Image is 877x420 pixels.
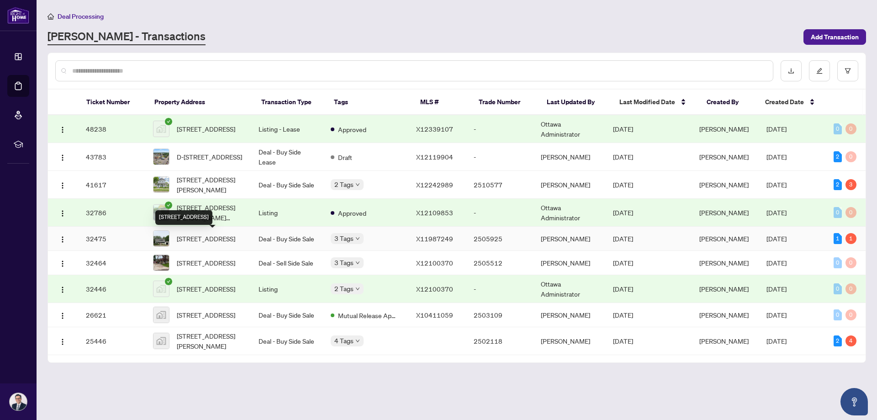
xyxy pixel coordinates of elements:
[466,115,534,143] td: -
[338,208,366,218] span: Approved
[834,335,842,346] div: 2
[165,278,172,285] span: check-circle
[147,90,254,115] th: Property Address
[534,303,606,327] td: [PERSON_NAME]
[55,308,70,322] button: Logo
[334,179,354,190] span: 2 Tags
[79,143,146,171] td: 43783
[153,333,169,349] img: thumbnail-img
[177,202,244,223] span: [STREET_ADDRESS][PERSON_NAME][PERSON_NAME]
[59,182,66,189] img: Logo
[165,118,172,125] span: check-circle
[534,199,606,227] td: Ottawa Administrator
[177,234,235,244] span: [STREET_ADDRESS]
[153,205,169,220] img: thumbnail-img
[613,153,633,161] span: [DATE]
[845,283,856,294] div: 0
[79,251,146,275] td: 32464
[55,255,70,270] button: Logo
[55,122,70,136] button: Logo
[613,285,633,293] span: [DATE]
[416,285,453,293] span: X12100370
[59,260,66,267] img: Logo
[699,259,749,267] span: [PERSON_NAME]
[155,210,212,225] div: [STREET_ADDRESS]
[177,331,244,351] span: [STREET_ADDRESS][PERSON_NAME]
[416,259,453,267] span: X12100370
[834,179,842,190] div: 2
[334,257,354,268] span: 3 Tags
[619,97,675,107] span: Last Modified Date
[251,199,323,227] td: Listing
[355,261,360,265] span: down
[177,310,235,320] span: [STREET_ADDRESS]
[59,236,66,243] img: Logo
[758,90,826,115] th: Created Date
[416,153,453,161] span: X12119904
[355,287,360,291] span: down
[809,60,830,81] button: edit
[471,90,539,115] th: Trade Number
[466,327,534,355] td: 2502118
[699,153,749,161] span: [PERSON_NAME]
[355,182,360,187] span: down
[766,337,787,345] span: [DATE]
[251,143,323,171] td: Deal - Buy Side Lease
[416,311,453,319] span: X10411059
[766,259,787,267] span: [DATE]
[781,60,802,81] button: download
[58,12,104,21] span: Deal Processing
[153,121,169,137] img: thumbnail-img
[7,7,29,24] img: logo
[613,337,633,345] span: [DATE]
[254,90,327,115] th: Transaction Type
[766,285,787,293] span: [DATE]
[55,205,70,220] button: Logo
[153,177,169,192] img: thumbnail-img
[338,124,366,134] span: Approved
[79,171,146,199] td: 41617
[251,171,323,199] td: Deal - Buy Side Sale
[153,149,169,165] img: thumbnail-img
[834,283,842,294] div: 0
[834,233,842,244] div: 1
[803,29,866,45] button: Add Transaction
[416,208,453,217] span: X12109853
[79,303,146,327] td: 26621
[845,335,856,346] div: 4
[811,30,859,44] span: Add Transaction
[153,231,169,246] img: thumbnail-img
[845,123,856,134] div: 0
[153,255,169,271] img: thumbnail-img
[534,327,606,355] td: [PERSON_NAME]
[59,286,66,293] img: Logo
[466,199,534,227] td: -
[327,90,413,115] th: Tags
[845,257,856,268] div: 0
[766,181,787,189] span: [DATE]
[834,123,842,134] div: 0
[177,124,235,134] span: [STREET_ADDRESS]
[788,68,794,74] span: download
[613,234,633,243] span: [DATE]
[55,282,70,296] button: Logo
[416,125,453,133] span: X12339107
[177,258,235,268] span: [STREET_ADDRESS]
[834,309,842,320] div: 0
[355,236,360,241] span: down
[416,234,453,243] span: X11987249
[55,177,70,192] button: Logo
[766,125,787,133] span: [DATE]
[416,181,453,189] span: X12242989
[79,90,147,115] th: Ticket Number
[251,303,323,327] td: Deal - Buy Side Sale
[845,309,856,320] div: 0
[79,115,146,143] td: 48238
[334,283,354,294] span: 2 Tags
[177,152,242,162] span: D-[STREET_ADDRESS]
[613,208,633,217] span: [DATE]
[699,181,749,189] span: [PERSON_NAME]
[613,181,633,189] span: [DATE]
[466,303,534,327] td: 2503109
[466,227,534,251] td: 2505925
